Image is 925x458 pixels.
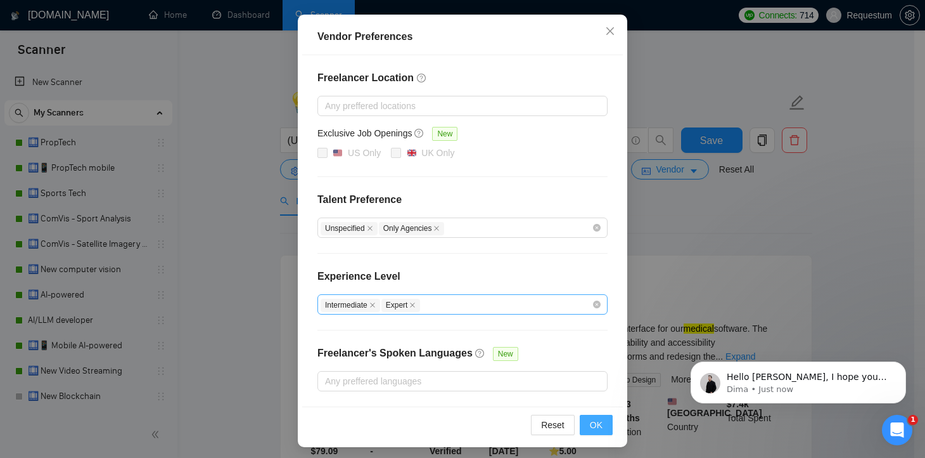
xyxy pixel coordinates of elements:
[593,224,601,232] span: close-circle
[417,73,427,83] span: question-circle
[407,148,416,157] img: 🇬🇧
[882,415,912,445] iframe: Intercom live chat
[432,127,457,141] span: New
[333,148,342,157] img: 🇺🇸
[321,299,380,312] span: Intermediate
[414,128,424,138] span: question-circle
[593,15,627,49] button: Close
[381,299,421,312] span: Expert
[317,70,608,86] h4: Freelancer Location
[433,225,440,232] span: close
[493,347,518,361] span: New
[348,146,381,160] div: US Only
[475,348,485,358] span: question-circle
[541,418,565,432] span: Reset
[317,192,608,207] h4: Talent Preference
[321,222,378,235] span: Unspecified
[421,146,454,160] div: UK Only
[605,26,615,36] span: close
[672,335,925,424] iframe: Intercom notifications message
[317,346,473,361] h4: Freelancer's Spoken Languages
[317,126,412,140] h5: Exclusive Job Openings
[590,418,603,432] span: OK
[379,222,445,235] span: Only Agencies
[317,29,608,44] div: Vendor Preferences
[531,415,575,435] button: Reset
[317,269,400,284] h4: Experience Level
[593,301,601,308] span: close-circle
[908,415,918,425] span: 1
[409,302,416,308] span: close
[367,225,373,232] span: close
[369,302,376,308] span: close
[580,415,613,435] button: OK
